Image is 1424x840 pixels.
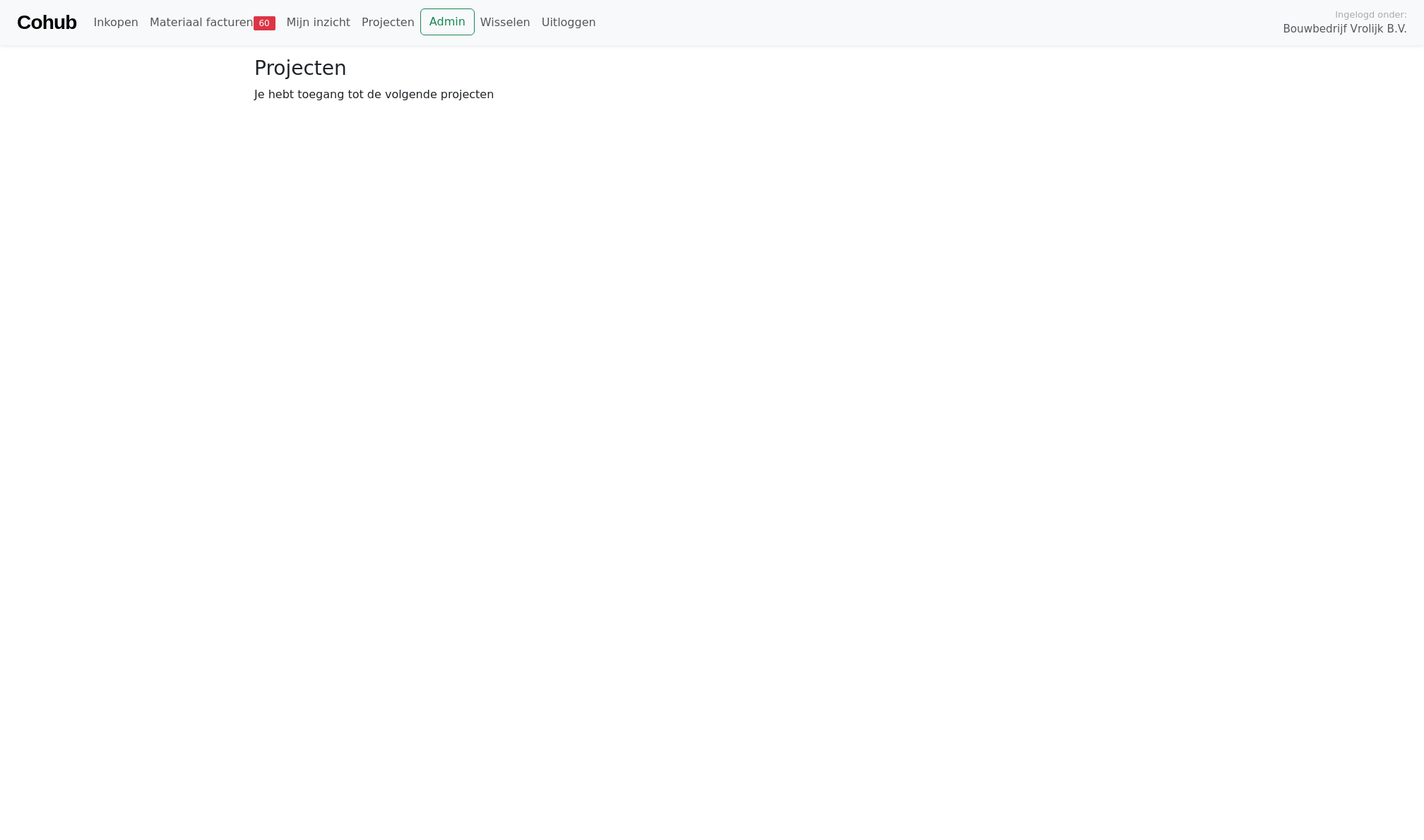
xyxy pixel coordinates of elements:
[420,8,475,35] a: Admin
[356,8,420,37] a: Projecten
[1335,8,1407,21] span: Ingelogd onder:
[144,8,281,37] a: Materiaal facturen60
[254,16,275,30] span: 60
[1283,21,1407,37] span: Bouwbedrijf Vrolijk B.V.
[281,8,357,37] a: Mijn inzicht
[254,57,1170,81] h3: Projecten
[475,8,536,37] a: Wisselen
[254,86,1170,103] p: Je hebt toegang tot de volgende projecten
[88,8,143,37] a: Inkopen
[536,8,602,37] a: Uitloggen
[17,6,76,40] a: Cohub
